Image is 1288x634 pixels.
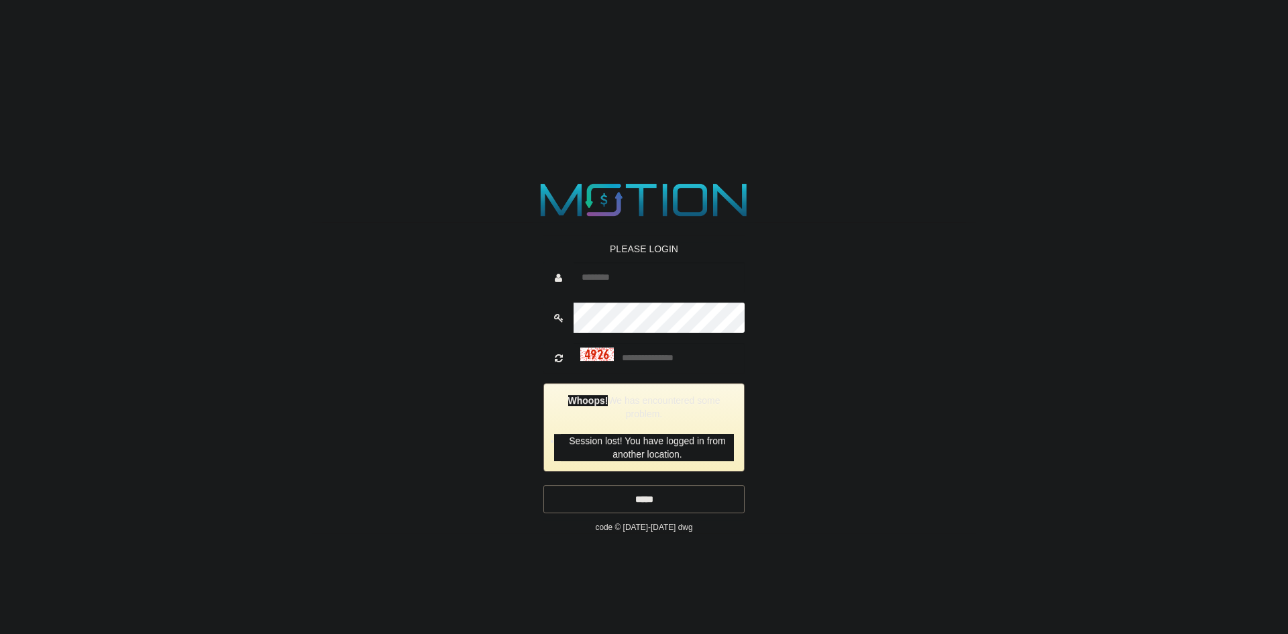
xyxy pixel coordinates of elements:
p: PLEASE LOGIN [543,242,745,256]
div: We has encountered some problem. [543,383,745,472]
img: captcha [580,348,614,361]
strong: Whoops! [568,395,608,406]
img: MOTION_logo.png [531,178,757,222]
li: Session lost! You have logged in from another location. [561,434,734,461]
small: code © [DATE]-[DATE] dwg [595,523,692,532]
